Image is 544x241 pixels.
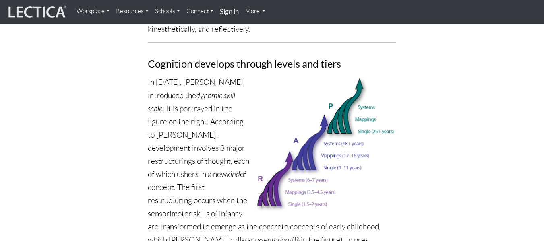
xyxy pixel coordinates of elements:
img: lecticalive [6,4,67,20]
a: Workplace [73,3,113,19]
i: dynamic skill scale [148,91,235,113]
a: Schools [152,3,183,19]
a: Resources [113,3,152,19]
a: Sign in [217,3,242,21]
i: kind [227,169,240,179]
h3: Cognition develops through levels and tiers [148,58,396,69]
a: More [242,3,269,19]
strong: Sign in [220,7,239,16]
a: Connect [183,3,217,19]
